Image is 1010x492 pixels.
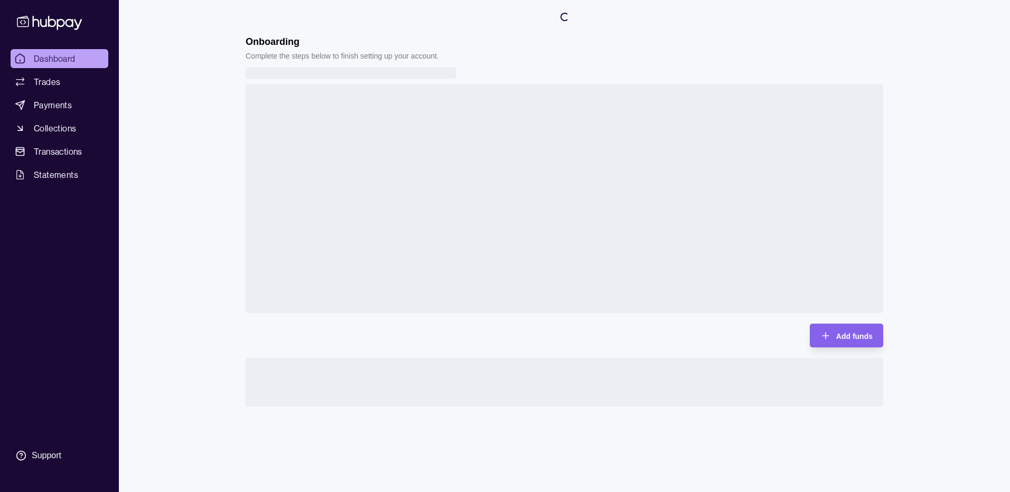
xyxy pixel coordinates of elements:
[836,332,873,340] span: Add funds
[34,168,78,181] span: Statements
[34,99,72,111] span: Payments
[34,145,82,158] span: Transactions
[11,72,108,91] a: Trades
[810,324,883,347] button: Add funds
[11,142,108,161] a: Transactions
[11,96,108,115] a: Payments
[11,49,108,68] a: Dashboard
[11,444,108,467] a: Support
[34,75,60,88] span: Trades
[246,50,439,62] p: Complete the steps below to finish setting up your account.
[11,119,108,138] a: Collections
[34,122,76,135] span: Collections
[246,36,439,48] h1: Onboarding
[32,450,61,461] div: Support
[11,165,108,184] a: Statements
[34,52,76,65] span: Dashboard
